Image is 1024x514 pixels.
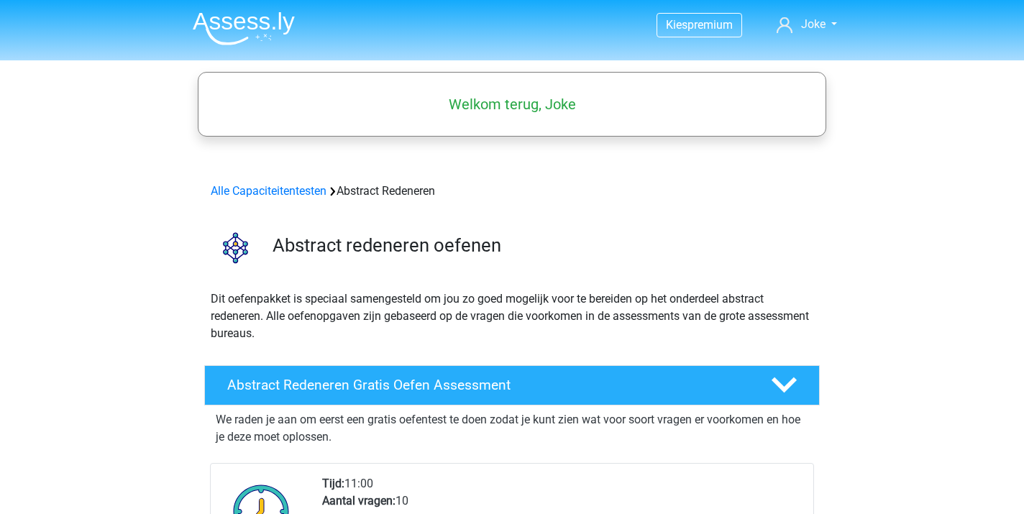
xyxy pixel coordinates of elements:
[771,16,843,33] a: Joke
[211,290,813,342] p: Dit oefenpakket is speciaal samengesteld om jou zo goed mogelijk voor te bereiden op het onderdee...
[801,17,826,31] span: Joke
[657,15,741,35] a: Kiespremium
[216,411,808,446] p: We raden je aan om eerst een gratis oefentest te doen zodat je kunt zien wat voor soort vragen er...
[205,183,819,200] div: Abstract Redeneren
[322,477,344,490] b: Tijd:
[273,234,808,257] h3: Abstract redeneren oefenen
[687,18,733,32] span: premium
[205,217,266,278] img: abstract redeneren
[322,494,396,508] b: Aantal vragen:
[193,12,295,45] img: Assessly
[227,377,748,393] h4: Abstract Redeneren Gratis Oefen Assessment
[198,365,826,405] a: Abstract Redeneren Gratis Oefen Assessment
[666,18,687,32] span: Kies
[205,96,819,113] h5: Welkom terug, Joke
[211,184,326,198] a: Alle Capaciteitentesten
